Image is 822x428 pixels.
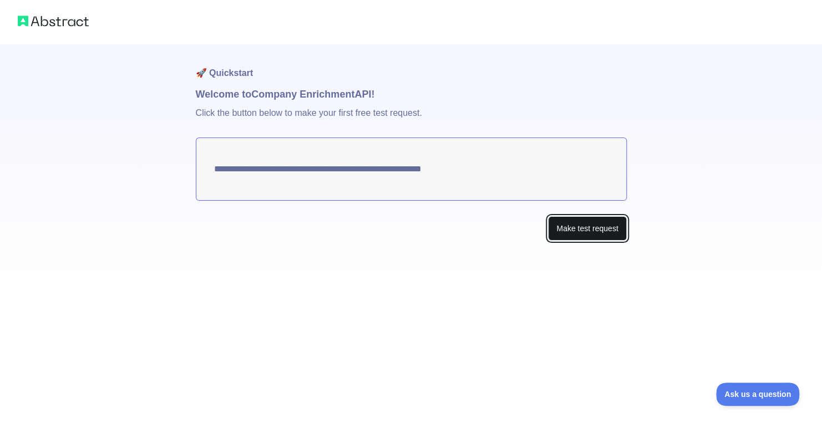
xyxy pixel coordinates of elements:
[196,86,627,102] h1: Welcome to Company Enrichment API!
[196,102,627,137] p: Click the button below to make your first free test request.
[548,216,626,241] button: Make test request
[196,44,627,86] h1: 🚀 Quickstart
[716,383,800,406] iframe: Toggle Customer Support
[18,13,89,29] img: Abstract logo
